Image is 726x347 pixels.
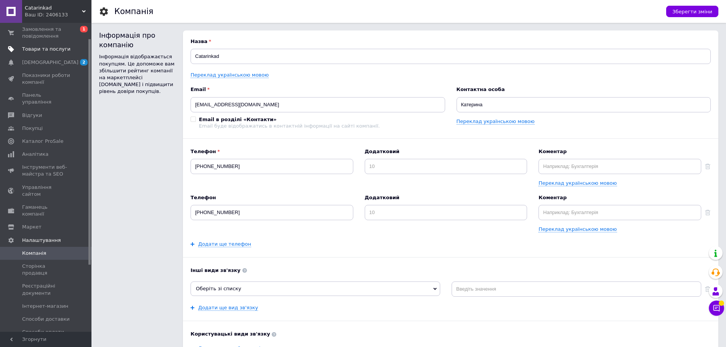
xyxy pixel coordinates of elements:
a: Переклад українською мовою [538,226,617,232]
input: Введіть значення [452,281,701,297]
span: Інтернет-магазин [22,303,68,310]
div: Ваш ID: 2406133 [25,11,91,18]
span: Catarinkad [25,5,82,11]
div: Email буде відображатись в контактній інформації на сайті компанії. [199,123,380,129]
span: 2 [80,59,88,66]
input: Наприклад: Бухгалтерія [538,159,701,174]
input: ПІБ [457,97,711,112]
span: Способи доставки [22,316,70,323]
span: Інструменти веб-майстра та SEO [22,164,71,177]
b: Email в розділі «Контакти» [199,117,277,122]
span: Аналітика [22,151,48,158]
a: Додати ще телефон [198,241,251,247]
span: Замовлення та повідомлення [22,26,71,40]
b: Назва [191,38,711,45]
input: Електронна адреса [191,97,445,112]
span: Компанія [22,250,46,257]
a: Переклад українською мовою [191,72,269,78]
b: Email [191,86,445,93]
span: 1 [80,26,88,32]
input: Наприклад: Бухгалтерія [538,205,701,220]
b: Коментар [538,148,701,155]
a: Додати ще вид зв'язку [198,305,258,311]
div: Інформація про компанію [99,30,175,50]
span: Оберіть зі списку [196,286,241,291]
span: Покупці [22,125,43,132]
input: Назва вашої компанії [191,49,711,64]
div: Інформація відображається покупцям. Це допоможе вам збільшити рейтинг компанії на маркетплейсі [D... [99,53,175,95]
a: Переклад українською мовою [457,118,535,125]
span: [DEMOGRAPHIC_DATA] [22,59,79,66]
input: 10 [365,205,527,220]
b: Користувацькі види зв'язку [191,331,711,337]
b: Коментар [538,194,701,201]
span: Маркет [22,224,42,230]
span: Управління сайтом [22,184,71,198]
span: Каталог ProSale [22,138,63,145]
body: Редактор, CB850D2D-4569-4C7D-B63A-A8E35C3561B4 [8,8,512,16]
span: Реєстраційні документи [22,283,71,296]
input: +38 096 0000000 [191,205,353,220]
span: Гаманець компанії [22,204,71,217]
button: Чат з покупцем [709,301,724,316]
b: Додатковий [365,194,527,201]
span: Зберегти зміни [672,9,712,14]
span: Показники роботи компанії [22,72,71,86]
b: Телефон [191,148,353,155]
b: Додатковий [365,148,527,155]
span: Способи оплати [22,329,64,336]
a: Переклад українською мовою [538,180,617,186]
h1: Компанія [114,7,153,16]
span: Відгуки [22,112,42,119]
span: Сторінка продавця [22,263,71,277]
input: 10 [365,159,527,174]
b: Телефон [191,194,353,201]
input: +38 096 0000000 [191,159,353,174]
span: Налаштування [22,237,61,244]
b: Інші види зв'язку [191,267,711,274]
button: Зберегти зміни [666,6,718,17]
span: Панель управління [22,92,71,106]
b: Контактна особа [457,86,711,93]
span: Товари та послуги [22,46,71,53]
